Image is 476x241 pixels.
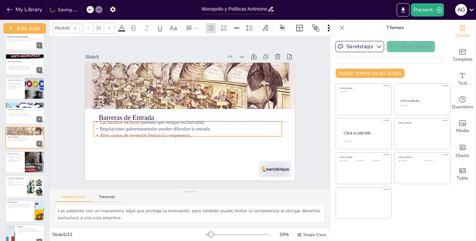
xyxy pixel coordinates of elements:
[17,228,42,229] p: Un monopsonio es un mercado con un solo comprador.
[92,195,122,202] button: Transcript
[7,184,25,186] p: Beneficios concentrados en el monopolio y costos en consumidores.
[50,7,78,13] div: Saving......
[7,177,25,179] p: Costos Sociales del Monopolio
[260,23,270,33] div: Text effects
[424,160,445,162] div: Click to add text
[8,68,43,70] p: La pregunta central es sobre el impacto en el bienestar social.
[449,67,476,91] div: Add text boxes
[8,115,43,116] p: Un monopolio produce menos y cobra precios más altos.
[449,91,476,115] div: Get real-time input from your audience
[456,127,469,134] span: Media
[400,99,444,102] div: Click to add title
[7,201,33,203] p: Monopolio Natural
[452,103,473,111] span: Questions
[7,160,23,162] p: Esto resulta en menor producción y transferencia de bienestar.
[455,32,470,39] span: Theme
[8,67,43,68] p: La investigación sobre Google resalta la relevancia del tema.
[36,141,42,147] div: 5
[7,182,25,184] p: Externalidades negativas pueden surgir de los monopolios.
[339,156,387,158] div: Click to add title
[7,140,42,141] p: Altos costos de inversión limitan la competencia.
[397,3,410,17] button: Export to PowerPoint
[36,42,42,48] div: 1
[7,39,42,41] p: Esta presentación explora el concepto de monopolio, sus características, ejemplos históricos y la...
[7,203,33,205] p: Un monopolio natural es más eficiente que varias empresas.
[7,205,33,206] p: Ejemplos incluyen servicios públicos como agua y electricidad.
[5,200,44,222] div: 8
[8,136,43,138] p: Barreras de Entrada
[17,229,42,230] p: Ejemplo de monopsonio: una minera en un pueblo.
[5,102,44,124] div: 4
[5,78,44,99] div: 3
[8,66,43,67] p: Los ejemplos históricos ilustran el impacto de los monopolios.
[398,156,446,158] div: Click to add title
[449,162,476,186] div: Add a table
[411,3,444,17] button: Present
[449,20,476,44] div: Change the overall theme
[458,80,467,87] span: Text
[7,87,23,89] p: Coca-Cola no es un monopolio debido a la existencia de Pepsi.
[7,79,23,81] p: Competencia vs. Monopolio
[202,4,267,14] input: Insert title
[52,231,206,238] div: Slide 5 / 12
[8,65,43,66] p: El monopolio controla un mercado sin sustitutos.
[5,28,44,50] div: 1
[449,139,476,162] div: Add charts and graphs
[455,4,467,16] div: A G
[7,138,42,140] p: Regulaciones gubernamentales pueden dificultar la entrada.
[5,4,45,15] button: My Library
[91,43,229,64] div: Slide 5
[455,3,467,17] button: A G
[8,113,43,114] p: Un monopolio es el único productor en la industria.
[7,179,25,181] p: Los monopolios generan ineficiencia y pérdida de bienestar.
[339,160,354,162] div: Click to add text
[7,137,42,138] p: Las barreras incluyen patentes que otorgan exclusividad.
[294,23,305,33] div: Layout
[7,41,42,42] p: Generated with [URL]
[36,91,42,97] div: 3
[387,41,435,52] button: Create theme
[7,157,23,160] p: El precio en monopolio es mayor que el costo marginal.
[344,141,385,142] div: Click to add body
[3,23,46,34] button: Add slide
[456,175,468,182] span: Table
[400,105,444,107] div: Click to add text
[449,115,476,139] div: Add images, graphics, shapes or video
[344,130,386,135] div: Click to add title
[17,226,42,228] p: Monopsonio
[277,24,287,31] div: Background color
[5,127,44,149] div: 5
[93,109,281,135] p: Las barreras incluyen patentes que otorgan exclusividad.
[8,114,43,115] p: Existen barreras de entrada que impiden la competencia.
[8,109,43,111] p: Características del Monopolio
[456,152,469,159] span: Charts
[7,155,23,157] p: En un monopolio, el precio se fija por la curva de demanda.
[336,69,405,78] button: Apply theme to all slides
[36,165,42,171] div: 6
[7,85,23,87] p: En un monopolio, hay una sola empresa que controla el precio.
[398,121,446,124] div: Click to add title
[356,160,371,162] div: Click to add text
[7,82,23,85] p: Competencia perfecta tiene muchas empresas y productos homogéneos.
[7,206,33,208] p: Altas inversiones iniciales son características de monopolios naturales.
[55,195,92,202] button: Speaker Notes
[36,214,42,220] div: 8
[5,53,44,75] div: 2
[98,103,287,132] p: Barreras de Entrada
[276,231,292,238] div: 33 %
[17,230,42,233] p: Menores salarios y menor cantidad contratada en comparación con competencia.
[5,151,44,173] div: 6
[92,116,280,142] p: Regulaciones gubernamentales pueden dificultar la entrada.
[303,232,326,237] span: Single View
[5,176,44,197] div: 7
[398,160,419,162] div: Click to add text
[453,56,473,63] span: Template
[91,122,279,148] p: Altos costos de inversión limitan la competencia.
[449,44,476,67] div: Add ready made slides
[36,190,42,196] div: 7
[7,36,28,38] strong: Monopolio y Políticas Antimonopolio
[336,41,384,52] button: Sendsteps
[339,87,387,89] div: Click to add title
[372,160,387,162] div: Click to add text
[312,24,320,32] span: Position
